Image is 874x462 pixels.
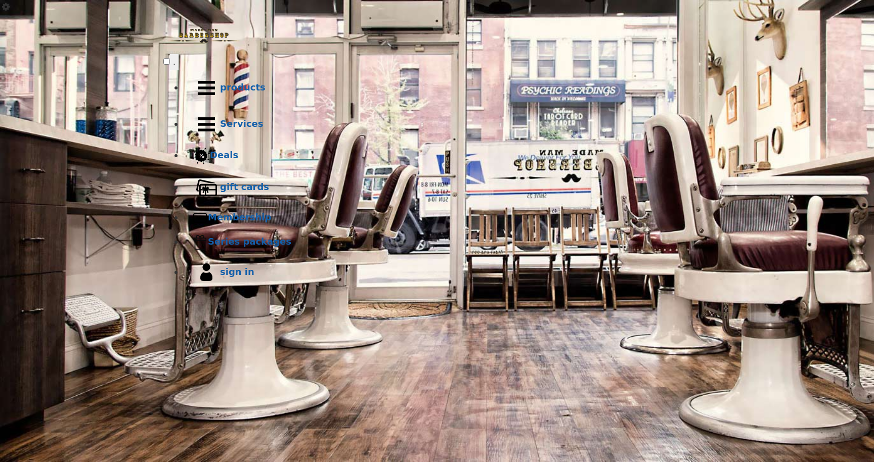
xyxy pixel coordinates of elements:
img: Deals [193,147,210,165]
input: menu toggle [163,58,170,65]
b: Membership [208,212,271,222]
a: MembershipMembership [184,206,711,230]
a: DealsDeals [184,143,711,169]
span: . [173,57,176,67]
b: Services [220,118,264,129]
img: Membership [193,210,208,225]
a: Gift cardsgift cards [184,169,711,206]
b: products [220,82,266,93]
img: Series packages [193,235,208,250]
img: Products [193,74,220,102]
b: Series packages [208,236,291,247]
b: Deals [210,150,238,160]
a: Series packagesSeries packages [184,230,711,254]
b: sign in [220,266,254,277]
a: sign insign in [184,254,711,291]
img: Made Man Barbershop logo [163,20,244,52]
button: menu toggle [170,54,179,70]
a: Productsproducts [184,70,711,106]
b: gift cards [220,181,269,192]
img: sign in [193,259,220,286]
img: Services [193,111,220,138]
img: Gift cards [193,174,220,201]
a: ServicesServices [184,106,711,143]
